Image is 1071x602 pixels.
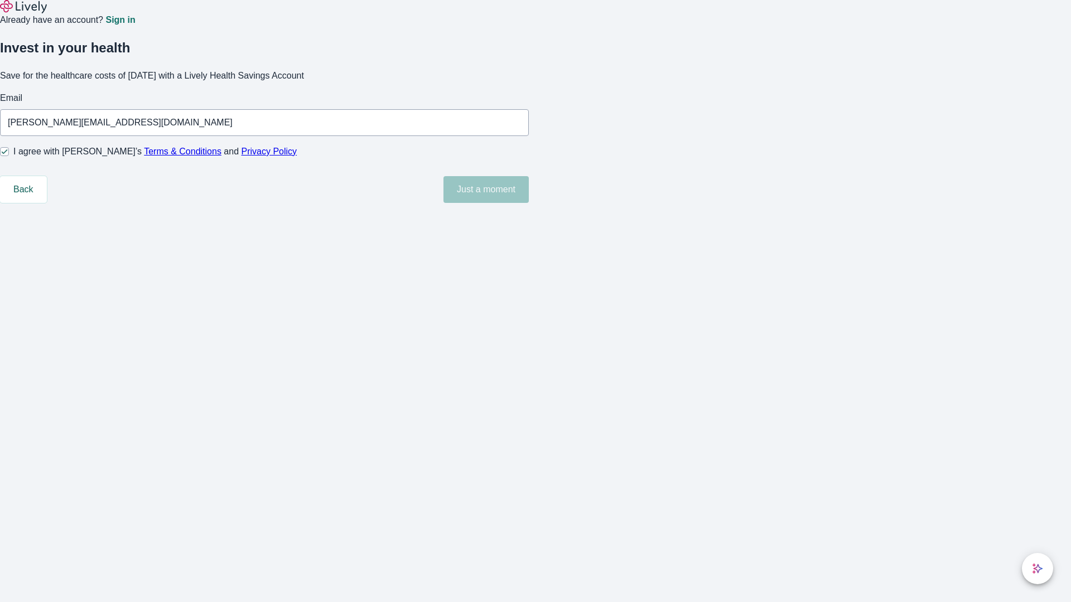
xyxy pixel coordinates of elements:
[1032,563,1043,574] svg: Lively AI Assistant
[105,16,135,25] a: Sign in
[1022,553,1053,584] button: chat
[13,145,297,158] span: I agree with [PERSON_NAME]’s and
[242,147,297,156] a: Privacy Policy
[144,147,221,156] a: Terms & Conditions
